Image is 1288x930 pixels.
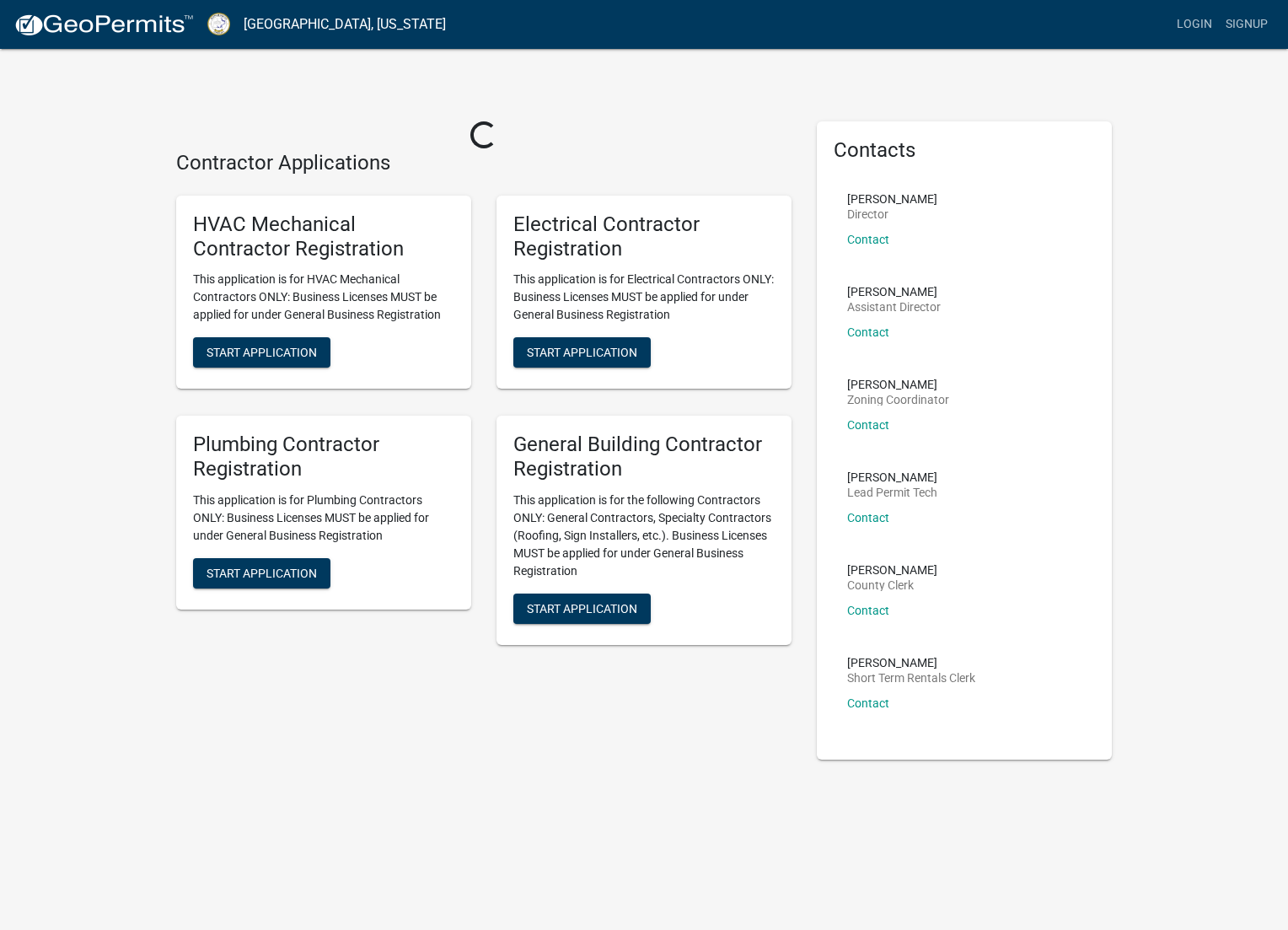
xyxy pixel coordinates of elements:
p: Lead Permit Tech [847,487,937,498]
wm-workflow-list-section: Contractor Applications [176,151,792,659]
p: Director [847,208,937,220]
p: This application is for the following Contractors ONLY: General Contractors, Specialty Contractor... [513,492,775,580]
img: Putnam County, Georgia [207,13,230,35]
button: Start Application [193,337,330,368]
span: Start Application [207,566,317,579]
h5: Electrical Contractor Registration [513,212,775,261]
p: Zoning Coordinator [847,394,949,406]
p: [PERSON_NAME] [847,657,975,669]
p: Short Term Rentals Clerk [847,672,975,684]
p: Assistant Director [847,301,941,313]
p: [PERSON_NAME] [847,471,937,483]
p: This application is for Plumbing Contractors ONLY: Business Licenses MUST be applied for under Ge... [193,492,454,545]
a: [GEOGRAPHIC_DATA], [US_STATE] [244,10,446,39]
p: [PERSON_NAME] [847,564,937,576]
a: Login [1170,8,1219,40]
span: Start Application [527,346,637,359]
span: Start Application [527,601,637,615]
button: Start Application [513,337,651,368]
h5: General Building Contractor Registration [513,433,775,481]
a: Contact [847,604,889,617]
span: Start Application [207,346,317,359]
a: Signup [1219,8,1275,40]
a: Contact [847,325,889,339]
p: This application is for HVAC Mechanical Contractors ONLY: Business Licenses MUST be applied for u... [193,271,454,324]
h5: HVAC Mechanical Contractor Registration [193,212,454,261]
p: County Clerk [847,579,937,591]
a: Contact [847,418,889,432]
a: Contact [847,233,889,246]
p: [PERSON_NAME] [847,286,941,298]
p: [PERSON_NAME] [847,193,937,205]
button: Start Application [513,594,651,624]
button: Start Application [193,558,330,589]
h5: Plumbing Contractor Registration [193,433,454,481]
a: Contact [847,511,889,524]
a: Contact [847,696,889,710]
h5: Contacts [834,138,1095,163]
p: This application is for Electrical Contractors ONLY: Business Licenses MUST be applied for under ... [513,271,775,324]
p: [PERSON_NAME] [847,379,949,390]
h4: Contractor Applications [176,151,792,175]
